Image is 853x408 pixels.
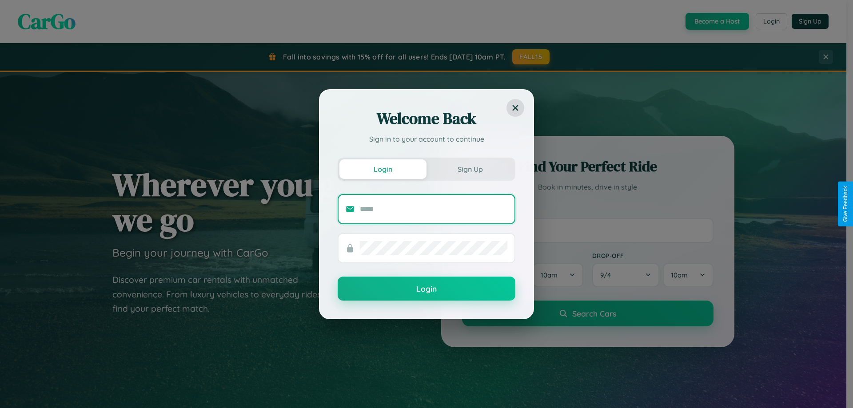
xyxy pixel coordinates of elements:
[339,159,426,179] button: Login
[338,277,515,301] button: Login
[338,108,515,129] h2: Welcome Back
[338,134,515,144] p: Sign in to your account to continue
[842,186,849,222] div: Give Feedback
[426,159,514,179] button: Sign Up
